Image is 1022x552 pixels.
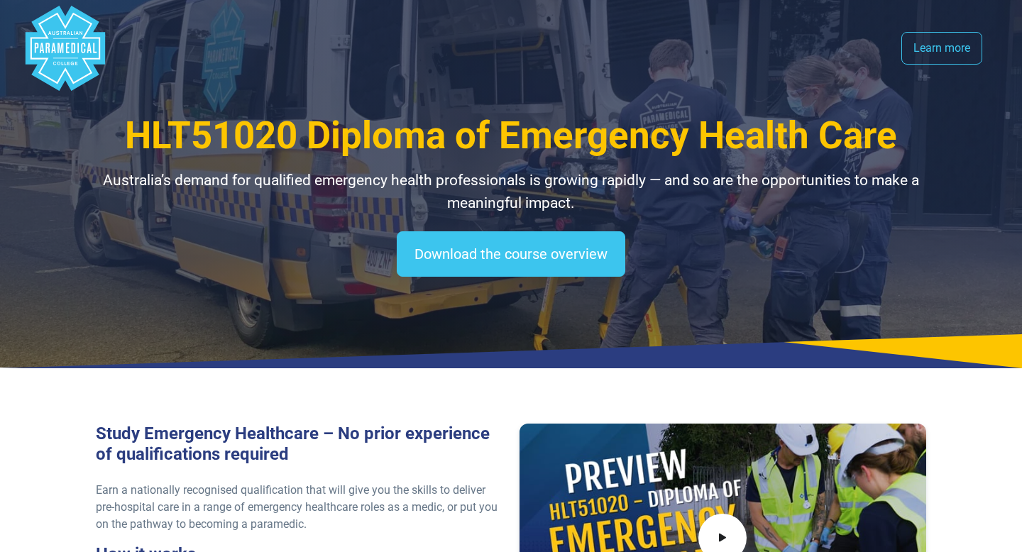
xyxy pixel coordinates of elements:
a: Learn more [901,32,982,65]
span: HLT51020 Diploma of Emergency Health Care [125,114,897,158]
p: Australia’s demand for qualified emergency health professionals is growing rapidly — and so are t... [96,170,926,214]
a: Download the course overview [397,231,625,277]
div: Australian Paramedical College [23,6,108,91]
h3: Study Emergency Healthcare – No prior experience of qualifications required [96,424,502,465]
p: Earn a nationally recognised qualification that will give you the skills to deliver pre-hospital ... [96,482,502,533]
